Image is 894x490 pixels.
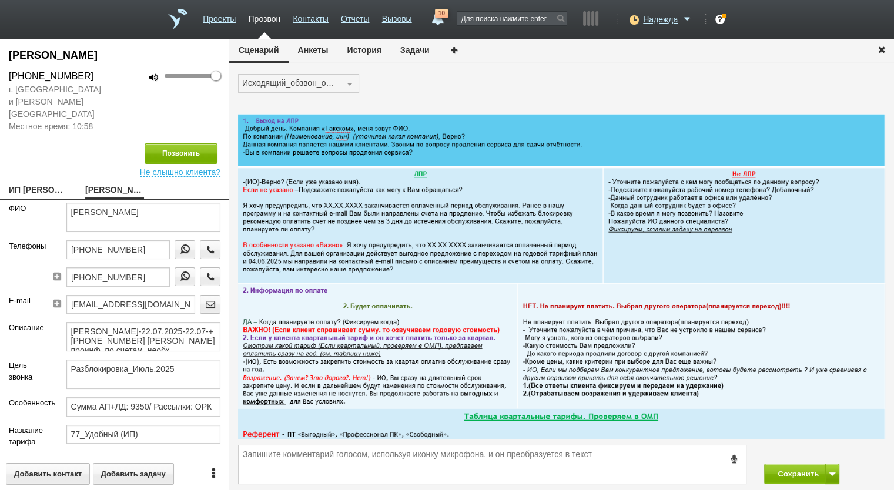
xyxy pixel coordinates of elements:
button: Добавить задачу [93,463,174,485]
input: Email [66,295,195,314]
button: История [338,39,391,61]
label: E-mail [9,295,39,307]
button: Добавить контакт [6,463,90,485]
button: Сценарий [229,39,289,63]
label: Название тарифа [9,425,49,448]
span: 10 [435,9,448,18]
a: Отчеты [341,8,369,25]
button: Позвонить [145,143,217,164]
span: г. [GEOGRAPHIC_DATA] и [PERSON_NAME][GEOGRAPHIC_DATA] [9,83,106,120]
span: Местное время: 10:58 [9,120,106,133]
label: Цель звонка [9,360,49,382]
label: Описание [9,322,49,334]
input: телефон [66,267,170,286]
span: Надежда [643,14,678,25]
div: Исходящий_обзвон_общий [242,76,341,90]
a: Надежда [643,12,694,24]
div: [PHONE_NUMBER] [9,69,106,83]
a: Вызовы [382,8,412,25]
div: Жушма Вероника Константиновна [9,48,220,63]
input: телефон [66,240,170,259]
button: Задачи [391,39,439,61]
button: Сохранить [764,464,826,484]
a: [PERSON_NAME] [85,183,144,199]
button: Анкеты [289,39,338,61]
a: Проекты [203,8,236,25]
label: ФИО [9,203,49,214]
span: Не слышно клиента? [140,164,220,177]
label: Телефоны [9,240,39,252]
input: Для поиска нажмите enter [457,12,567,25]
div: ? [715,15,725,24]
a: Прозвон [248,8,280,25]
label: Особенность [9,397,49,409]
a: ИП [PERSON_NAME] [EMAIL_ADDRESS][DOMAIN_NAME] [9,183,68,199]
a: 10 [427,9,448,23]
a: Контакты [293,8,328,25]
a: На главную [168,9,187,29]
